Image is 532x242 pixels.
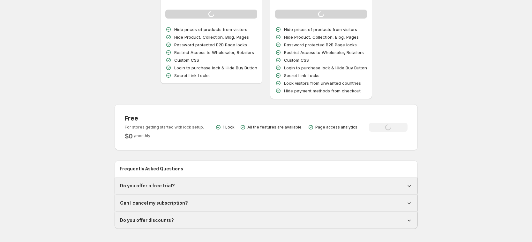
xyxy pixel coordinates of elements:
[174,26,247,33] p: Hide prices of products from visitors
[284,42,357,48] p: Password protected B2B Page locks
[134,133,150,138] span: / monthly
[223,125,235,130] p: 1 Lock
[284,80,361,86] p: Lock visitors from unwanted countries
[284,65,367,71] p: Login to purchase lock & Hide Buy Button
[284,34,359,40] p: Hide Product, Collection, Blog, Pages
[125,125,204,130] p: For stores getting started with lock setup.
[174,57,199,63] p: Custom CSS
[315,125,357,130] p: Page access analytics
[120,183,175,189] h1: Do you offer a free trial?
[174,65,257,71] p: Login to purchase lock & Hide Buy Button
[174,34,249,40] p: Hide Product, Collection, Blog, Pages
[174,49,254,56] p: Restrict Access to Wholesaler, Retailers
[120,217,174,223] h1: Do you offer discounts?
[284,88,361,94] p: Hide payment methods from checkout
[120,166,413,172] h2: Frequently Asked Questions
[284,26,357,33] p: Hide prices of products from visitors
[247,125,303,130] p: All the features are available.
[284,72,319,79] p: Secret Link Locks
[284,57,309,63] p: Custom CSS
[120,200,188,206] h1: Can I cancel my subscription?
[284,49,364,56] p: Restrict Access to Wholesaler, Retailers
[174,72,210,79] p: Secret Link Locks
[125,114,204,122] h3: Free
[125,132,133,140] h2: $ 0
[174,42,247,48] p: Password protected B2B Page locks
